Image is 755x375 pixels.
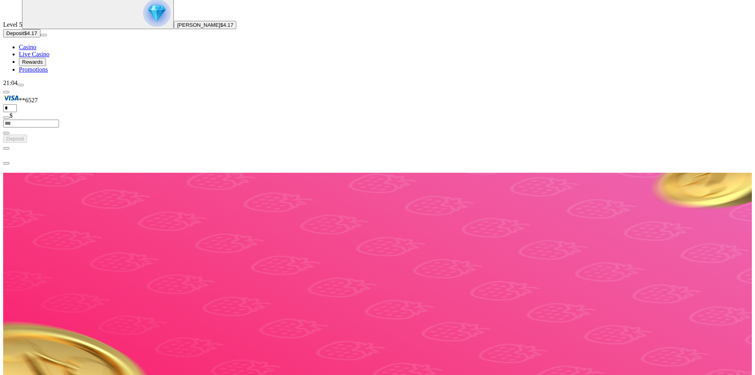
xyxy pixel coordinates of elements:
button: Rewards [19,58,46,66]
button: chevron-left icon [3,147,9,150]
a: Casino [19,44,36,50]
span: 21:04 [3,79,17,86]
a: Live Casino [19,51,50,57]
span: $4.17 [220,22,233,28]
nav: Main menu [3,44,752,73]
span: Rewards [22,59,43,65]
button: close [3,162,9,164]
button: eye icon [3,132,9,134]
span: $ [9,112,13,119]
button: Deposit [3,135,27,143]
button: menu [41,34,47,36]
button: Hide quick deposit form [3,91,9,93]
a: Promotions [19,66,48,73]
button: menu [17,84,24,86]
img: Visa [3,94,19,102]
button: eye icon [3,116,9,119]
span: Deposit [6,136,24,142]
button: Depositplus icon$4.17 [3,29,41,37]
span: Deposit [6,30,24,36]
button: [PERSON_NAME]$4.17 [174,21,236,29]
span: [PERSON_NAME] [177,22,220,28]
span: Level 5 [3,21,22,28]
span: $4.17 [24,30,37,36]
